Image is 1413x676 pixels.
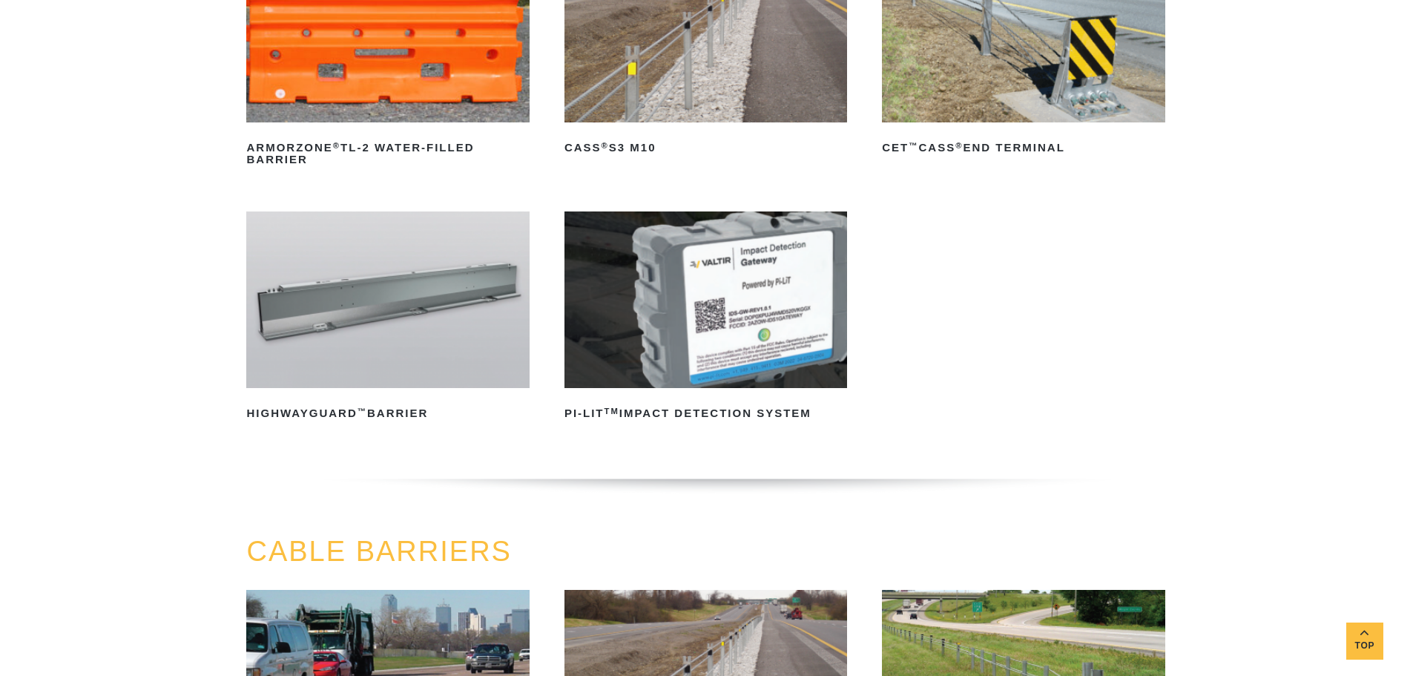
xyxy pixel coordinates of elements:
[955,141,963,150] sup: ®
[602,141,609,150] sup: ®
[1346,637,1383,654] span: Top
[1346,623,1383,660] a: Top
[246,401,529,425] h2: HighwayGuard Barrier
[246,536,511,567] a: CABLE BARRIERS
[246,136,529,171] h2: ArmorZone TL-2 Water-Filled Barrier
[909,141,918,150] sup: ™
[564,136,847,160] h2: CASS S3 M10
[564,401,847,425] h2: PI-LIT Impact Detection System
[564,211,847,425] a: PI-LITTMImpact Detection System
[358,407,367,416] sup: ™
[605,407,619,416] sup: TM
[882,136,1165,160] h2: CET CASS End Terminal
[246,211,529,425] a: HighwayGuard™Barrier
[333,141,340,150] sup: ®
